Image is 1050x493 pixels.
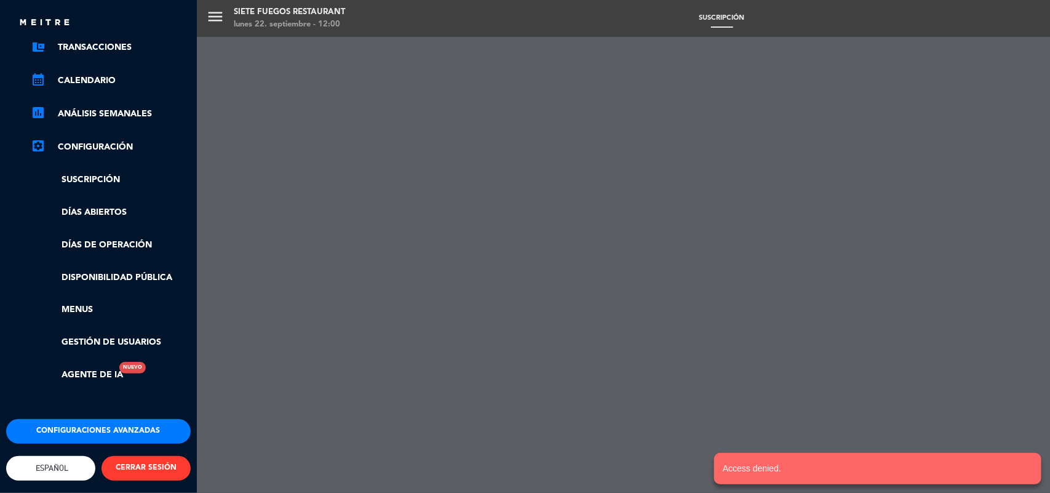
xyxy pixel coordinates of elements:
i: assessment [31,105,46,120]
a: Gestión de usuarios [31,335,191,350]
i: settings_applications [31,138,46,153]
a: assessmentANÁLISIS SEMANALES [31,106,191,121]
a: Días abiertos [31,206,191,220]
a: Suscripción [31,173,191,187]
a: Agente de IANuevo [31,368,123,382]
a: Configuración [31,140,191,154]
button: CERRAR SESIÓN [101,456,191,481]
div: Nuevo [119,362,146,374]
i: calendar_month [31,72,46,87]
a: account_balance_walletTransacciones [31,40,191,55]
img: MEITRE [18,18,71,28]
a: Días de Operación [31,238,191,252]
button: Configuraciones avanzadas [6,419,191,444]
notyf-toast: Access denied. [714,453,1041,484]
a: calendar_monthCalendario [31,73,191,88]
a: Menus [31,303,191,317]
span: Español [33,463,69,473]
a: Disponibilidad pública [31,271,191,285]
i: account_balance_wallet [31,39,46,54]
